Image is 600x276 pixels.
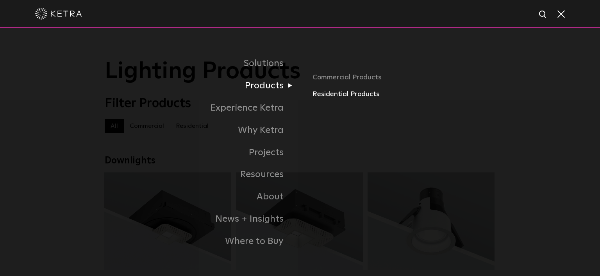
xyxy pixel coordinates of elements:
a: Products [105,75,300,97]
div: Navigation Menu [105,52,495,252]
a: Solutions [105,52,300,75]
a: Where to Buy [105,230,300,253]
img: search icon [538,10,548,20]
a: Experience Ketra [105,97,300,119]
a: Projects [105,142,300,164]
a: News + Insights [105,208,300,230]
a: Commercial Products [312,72,495,89]
a: Why Ketra [105,119,300,142]
a: Residential Products [312,89,495,100]
a: About [105,186,300,208]
img: ketra-logo-2019-white [35,8,82,20]
a: Resources [105,163,300,186]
